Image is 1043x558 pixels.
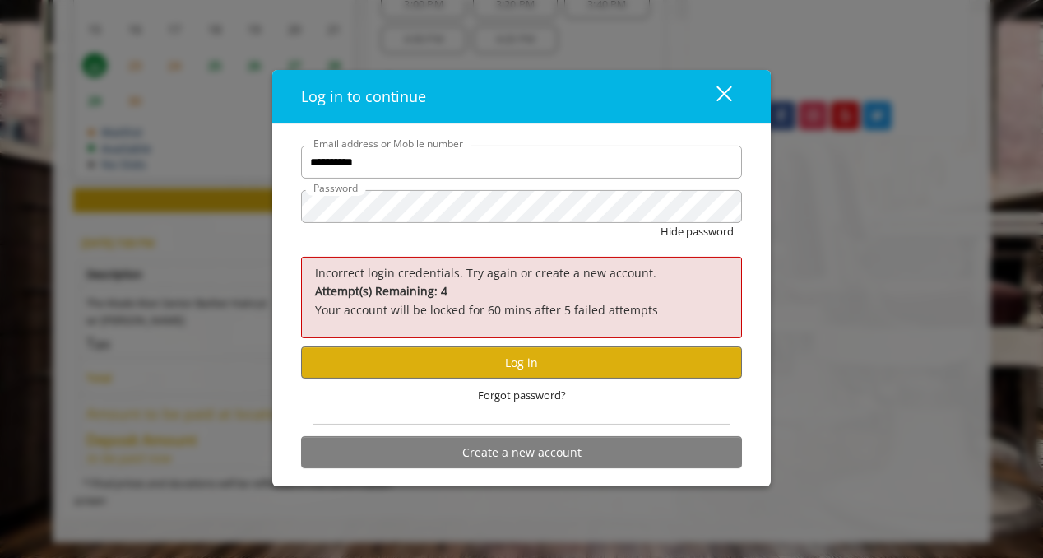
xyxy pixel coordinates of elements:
button: Log in [301,346,742,379]
div: close dialog [698,85,730,109]
button: Hide password [661,223,734,240]
button: close dialog [686,80,742,114]
span: Incorrect login credentials. Try again or create a new account. [315,265,656,281]
label: Email address or Mobile number [305,136,471,151]
span: Log in to continue [301,86,426,106]
input: Email address or Mobile number [301,146,742,179]
p: Your account will be locked for 60 mins after 5 failed attempts [315,282,728,319]
label: Password [305,180,366,196]
input: Password [301,190,742,223]
button: Create a new account [301,436,742,468]
b: Attempt(s) Remaining: 4 [315,283,447,299]
span: Forgot password? [478,387,566,404]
